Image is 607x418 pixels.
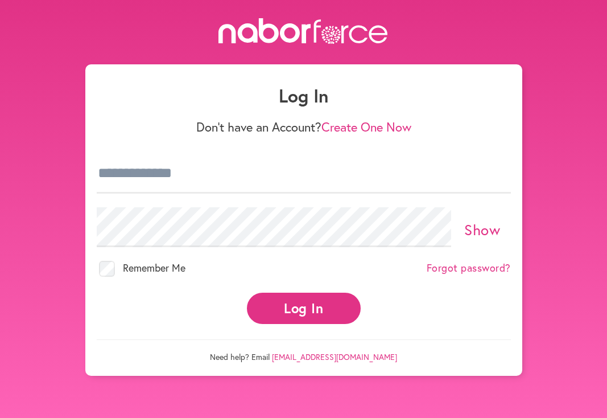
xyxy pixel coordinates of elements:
h1: Log In [97,85,511,106]
a: Forgot password? [427,262,511,274]
p: Need help? Email [97,339,511,362]
a: Create One Now [321,118,411,135]
p: Don't have an Account? [97,120,511,134]
a: Show [464,220,500,239]
a: [EMAIL_ADDRESS][DOMAIN_NAME] [272,351,397,362]
button: Log In [247,293,361,324]
span: Remember Me [123,261,185,274]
